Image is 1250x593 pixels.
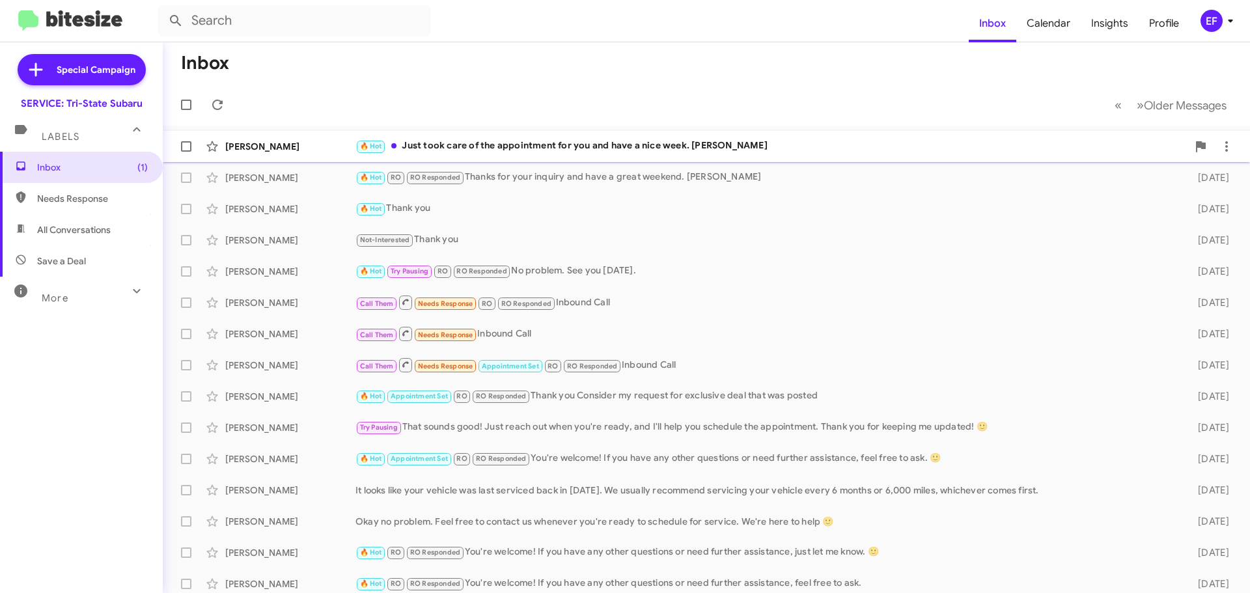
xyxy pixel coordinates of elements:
[410,173,460,182] span: RO Responded
[355,484,1177,497] div: It looks like your vehicle was last serviced back in [DATE]. We usually recommend servicing your ...
[969,5,1016,42] a: Inbox
[1177,234,1240,247] div: [DATE]
[355,420,1177,435] div: That sounds good! Just reach out when you're ready, and I'll help you schedule the appointment. T...
[1107,92,1130,118] button: Previous
[391,267,428,275] span: Try Pausing
[391,392,448,400] span: Appointment Set
[360,267,382,275] span: 🔥 Hot
[360,362,394,370] span: Call Them
[355,264,1177,279] div: No problem. See you [DATE].
[410,548,460,557] span: RO Responded
[360,331,394,339] span: Call Them
[482,362,539,370] span: Appointment Set
[501,299,551,308] span: RO Responded
[360,204,382,213] span: 🔥 Hot
[18,54,146,85] a: Special Campaign
[437,267,448,275] span: RO
[225,234,355,247] div: [PERSON_NAME]
[1177,577,1240,590] div: [DATE]
[225,265,355,278] div: [PERSON_NAME]
[456,267,507,275] span: RO Responded
[1189,10,1236,32] button: EF
[225,140,355,153] div: [PERSON_NAME]
[410,579,460,588] span: RO Responded
[225,452,355,465] div: [PERSON_NAME]
[225,421,355,434] div: [PERSON_NAME]
[360,548,382,557] span: 🔥 Hot
[1144,98,1227,113] span: Older Messages
[225,546,355,559] div: [PERSON_NAME]
[355,576,1177,591] div: You're welcome! If you have any other questions or need further assistance, feel free to ask.
[225,202,355,215] div: [PERSON_NAME]
[456,454,467,463] span: RO
[360,579,382,588] span: 🔥 Hot
[360,392,382,400] span: 🔥 Hot
[1177,171,1240,184] div: [DATE]
[1016,5,1081,42] a: Calendar
[137,161,148,174] span: (1)
[57,63,135,76] span: Special Campaign
[1177,421,1240,434] div: [DATE]
[360,173,382,182] span: 🔥 Hot
[355,515,1177,528] div: Okay no problem. Feel free to contact us whenever you're ready to schedule for service. We're her...
[355,232,1177,247] div: Thank you
[1137,97,1144,113] span: »
[225,577,355,590] div: [PERSON_NAME]
[1081,5,1139,42] a: Insights
[355,294,1177,310] div: Inbound Call
[1177,452,1240,465] div: [DATE]
[1115,97,1122,113] span: «
[1177,265,1240,278] div: [DATE]
[225,327,355,340] div: [PERSON_NAME]
[1177,359,1240,372] div: [DATE]
[21,97,143,110] div: SERVICE: Tri-State Subaru
[482,299,492,308] span: RO
[1107,92,1234,118] nav: Page navigation example
[355,170,1177,185] div: Thanks for your inquiry and have a great weekend. [PERSON_NAME]
[158,5,431,36] input: Search
[1201,10,1223,32] div: EF
[391,579,401,588] span: RO
[355,451,1177,466] div: You're welcome! If you have any other questions or need further assistance, feel free to ask. 🙂
[1177,202,1240,215] div: [DATE]
[548,362,558,370] span: RO
[37,255,86,268] span: Save a Deal
[225,390,355,403] div: [PERSON_NAME]
[1139,5,1189,42] a: Profile
[360,236,410,244] span: Not-Interested
[225,484,355,497] div: [PERSON_NAME]
[1177,296,1240,309] div: [DATE]
[391,548,401,557] span: RO
[1177,390,1240,403] div: [DATE]
[418,331,473,339] span: Needs Response
[360,454,382,463] span: 🔥 Hot
[360,299,394,308] span: Call Them
[225,296,355,309] div: [PERSON_NAME]
[355,139,1187,154] div: Just took care of the appointment for you and have a nice week. [PERSON_NAME]
[418,362,473,370] span: Needs Response
[1129,92,1234,118] button: Next
[418,299,473,308] span: Needs Response
[456,392,467,400] span: RO
[355,357,1177,373] div: Inbound Call
[1177,546,1240,559] div: [DATE]
[1177,327,1240,340] div: [DATE]
[1177,515,1240,528] div: [DATE]
[355,389,1177,404] div: Thank you Consider my request for exclusive deal that was posted
[355,545,1177,560] div: You're welcome! If you have any other questions or need further assistance, just let me know. 🙂
[42,131,79,143] span: Labels
[355,201,1177,216] div: Thank you
[37,223,111,236] span: All Conversations
[476,454,526,463] span: RO Responded
[476,392,526,400] span: RO Responded
[391,454,448,463] span: Appointment Set
[37,161,148,174] span: Inbox
[42,292,68,304] span: More
[355,325,1177,342] div: Inbound Call
[37,192,148,205] span: Needs Response
[225,359,355,372] div: [PERSON_NAME]
[360,423,398,432] span: Try Pausing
